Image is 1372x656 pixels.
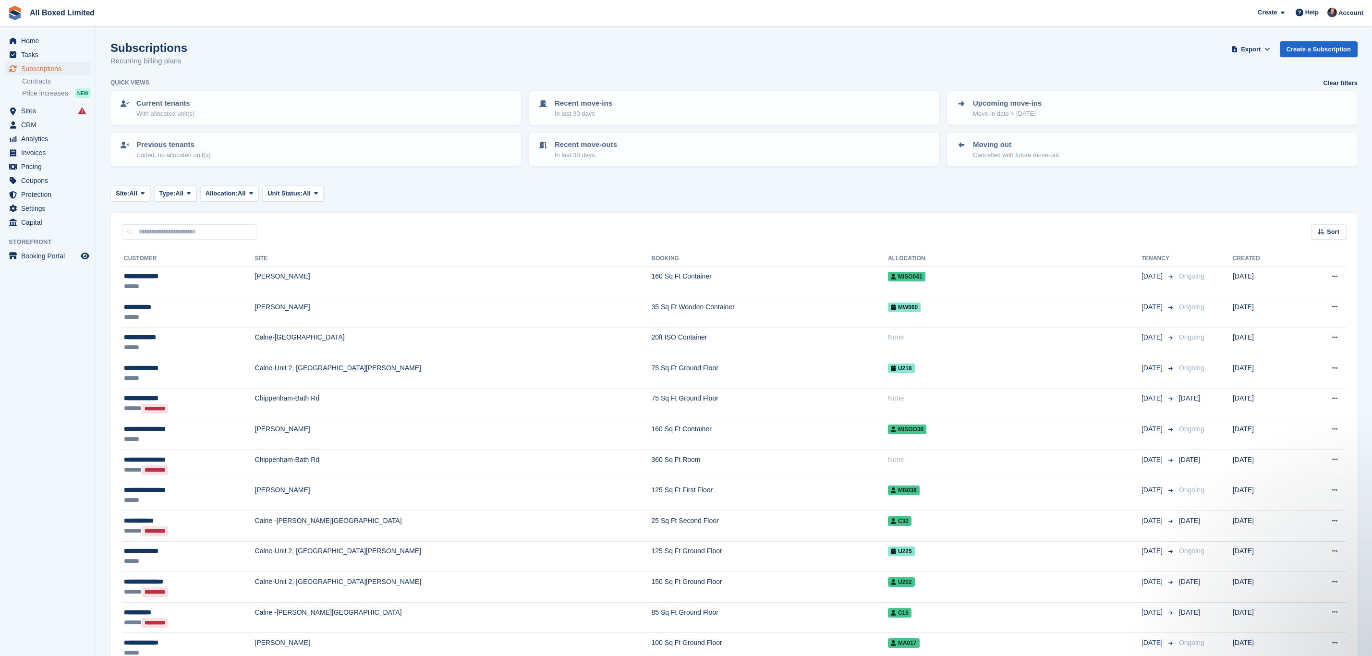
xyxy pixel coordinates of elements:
[255,267,652,297] td: [PERSON_NAME]
[5,174,91,187] a: menu
[888,251,1141,267] th: Allocation
[21,160,79,173] span: Pricing
[303,189,311,198] span: All
[159,189,176,198] span: Type:
[888,455,1141,465] div: None
[255,297,652,328] td: [PERSON_NAME]
[255,328,652,358] td: Calne-[GEOGRAPHIC_DATA]
[888,393,1141,403] div: None
[1233,251,1298,267] th: Created
[21,118,79,132] span: CRM
[555,150,617,160] p: In last 30 days
[1233,267,1298,297] td: [DATE]
[255,251,652,267] th: Site
[1327,227,1339,237] span: Sort
[888,272,925,281] span: MISO041
[255,358,652,389] td: Calne-Unit 2, [GEOGRAPHIC_DATA][PERSON_NAME]
[136,150,211,160] p: Ended, no allocated unit(s)
[1141,546,1165,556] span: [DATE]
[22,88,91,98] a: Price increases NEW
[116,189,129,198] span: Site:
[129,189,137,198] span: All
[555,109,612,119] p: In last 30 days
[21,34,79,48] span: Home
[973,139,1059,150] p: Moving out
[21,132,79,146] span: Analytics
[652,297,888,328] td: 35 Sq Ft Wooden Container
[888,303,921,312] span: MW060
[652,389,888,419] td: 75 Sq Ft Ground Floor
[1141,638,1165,648] span: [DATE]
[1258,8,1277,17] span: Create
[255,419,652,450] td: [PERSON_NAME]
[22,89,68,98] span: Price increases
[255,541,652,572] td: Calne-Unit 2, [GEOGRAPHIC_DATA][PERSON_NAME]
[948,92,1357,124] a: Upcoming move-ins Move-in date > [DATE]
[238,189,246,198] span: All
[1141,251,1175,267] th: Tenancy
[1141,485,1165,495] span: [DATE]
[1233,449,1298,480] td: [DATE]
[1233,602,1298,633] td: [DATE]
[1233,480,1298,511] td: [DATE]
[888,638,920,648] span: MA017
[1179,425,1204,433] span: Ongoing
[1280,41,1358,57] a: Create a Subscription
[1233,541,1298,572] td: [DATE]
[1179,578,1200,585] span: [DATE]
[21,202,79,215] span: Settings
[5,160,91,173] a: menu
[555,98,612,109] p: Recent move-ins
[21,62,79,75] span: Subscriptions
[1141,302,1165,312] span: [DATE]
[21,48,79,61] span: Tasks
[1141,363,1165,373] span: [DATE]
[1141,424,1165,434] span: [DATE]
[9,237,96,247] span: Storefront
[530,134,938,165] a: Recent move-outs In last 30 days
[1179,639,1204,646] span: Ongoing
[5,62,91,75] a: menu
[1233,419,1298,450] td: [DATE]
[5,48,91,61] a: menu
[1141,332,1165,342] span: [DATE]
[888,516,911,526] span: C32
[1179,272,1204,280] span: Ongoing
[110,41,187,54] h1: Subscriptions
[5,202,91,215] a: menu
[1179,547,1204,555] span: Ongoing
[888,486,920,495] span: MB038
[1141,607,1165,618] span: [DATE]
[1141,271,1165,281] span: [DATE]
[5,216,91,229] a: menu
[175,189,183,198] span: All
[110,185,150,201] button: Site: All
[888,577,915,587] span: U202
[1179,394,1200,402] span: [DATE]
[1323,78,1358,88] a: Clear filters
[888,547,915,556] span: U225
[22,77,91,86] a: Contracts
[652,572,888,603] td: 150 Sq Ft Ground Floor
[5,104,91,118] a: menu
[262,185,323,201] button: Unit Status: All
[1141,455,1165,465] span: [DATE]
[888,364,915,373] span: U218
[21,249,79,263] span: Booking Portal
[1179,486,1204,494] span: Ongoing
[888,608,911,618] span: C16
[5,118,91,132] a: menu
[111,134,520,165] a: Previous tenants Ended, no allocated unit(s)
[136,109,194,119] p: With allocated unit(s)
[5,188,91,201] a: menu
[1141,393,1165,403] span: [DATE]
[973,109,1042,119] p: Move-in date > [DATE]
[1233,358,1298,389] td: [DATE]
[267,189,303,198] span: Unit Status:
[255,449,652,480] td: Chippenham-Bath Rd
[5,249,91,263] a: menu
[75,88,91,98] div: NEW
[21,174,79,187] span: Coupons
[255,602,652,633] td: Calne -[PERSON_NAME][GEOGRAPHIC_DATA]
[5,146,91,159] a: menu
